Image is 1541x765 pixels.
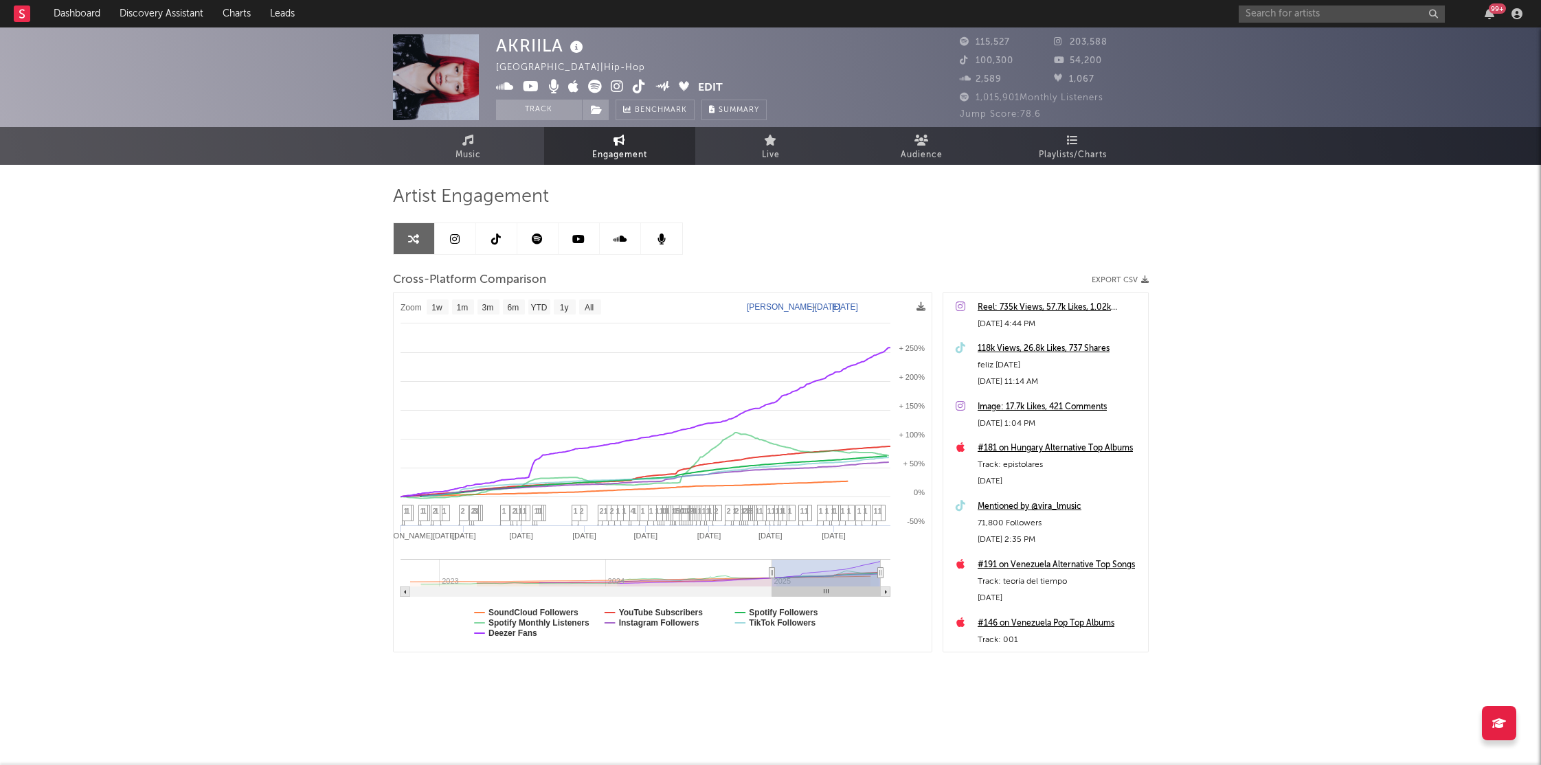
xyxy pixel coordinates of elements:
span: 4 [631,507,635,515]
a: Music [393,127,544,165]
button: 99+ [1485,8,1494,19]
div: AKRIILA [496,34,587,57]
a: Reel: 735k Views, 57.7k Likes, 1.02k Comments [978,299,1141,316]
span: 1 [805,507,809,515]
span: 1 [788,507,792,515]
span: 1,067 [1054,75,1094,84]
span: Music [455,147,481,163]
span: 1 [878,507,882,515]
span: 1 [733,507,737,515]
text: TikTok Followers [749,618,816,628]
span: 1 [604,507,608,515]
div: [DATE] 2:35 PM [978,532,1141,548]
span: 1 [857,507,862,515]
a: Image: 17.7k Likes, 421 Comments [978,399,1141,415]
span: Cross-Platform Comparison [393,272,546,288]
span: 1 [535,507,539,515]
span: 1 [776,507,780,515]
text: SoundCloud Followers [488,608,578,617]
div: [DATE] [978,473,1141,490]
div: [DATE] 4:44 PM [978,316,1141,332]
span: 54,200 [1054,56,1102,65]
button: Edit [698,80,723,97]
span: 203,588 [1054,38,1107,47]
span: 2 [461,507,465,515]
text: 1w [431,303,442,312]
span: Jump Score: 78.6 [960,110,1041,119]
span: 1 [772,507,776,515]
span: 1 [442,507,447,515]
span: Live [762,147,780,163]
a: #146 on Venezuela Pop Top Albums [978,615,1141,632]
span: 1 [825,507,829,515]
text: Spotify Followers [749,608,818,617]
span: 2 [715,507,719,515]
text: [DATE] [822,532,846,540]
text: -50% [907,517,925,525]
a: 118k Views, 26.8k Likes, 737 Shares [978,341,1141,357]
div: [DATE] 1:04 PM [978,415,1141,432]
div: 99 + [1489,3,1506,14]
text: → [809,302,818,312]
text: Instagram Followers [618,618,699,628]
span: 1 [706,507,710,515]
span: 2 [727,507,731,515]
button: Track [496,100,582,120]
span: 1 [404,507,408,515]
a: #191 on Venezuela Alternative Top Songs [978,557,1141,573]
span: 1 [756,507,760,515]
span: 2 [610,507,614,515]
div: [DATE] 11:14 AM [978,374,1141,390]
text: 1y [559,303,568,312]
text: [DATE] [633,532,657,540]
span: 1 [641,507,645,515]
a: Mentioned by @vira_lmusic [978,499,1141,515]
span: 2 [471,507,475,515]
a: #181 on Hungary Alternative Top Albums [978,440,1141,457]
text: Zoom [401,303,422,312]
a: Live [695,127,846,165]
span: 1 [672,507,676,515]
span: 1,015,901 Monthly Listeners [960,93,1103,102]
span: 1 [649,507,653,515]
span: 1 [847,507,851,515]
span: 2 [600,507,604,515]
div: feliz [DATE] [978,357,1141,374]
a: Playlists/Charts [998,127,1149,165]
span: 1 [841,507,845,515]
span: Benchmark [635,102,687,119]
span: 1 [819,507,823,515]
span: 1 [655,507,660,515]
button: Export CSV [1092,276,1149,284]
text: [DATE] [572,532,596,540]
span: 2 [513,507,517,515]
div: Track: teoría del tiempo [978,573,1141,590]
span: 1 [767,507,772,515]
text: YTD [530,303,547,312]
text: + 50% [903,459,925,468]
text: YouTube Subscribers [618,608,703,617]
button: Summary [701,100,767,120]
text: [DATE] [832,302,858,312]
span: 1 [523,507,527,515]
span: 115,527 [960,38,1010,47]
span: 2 [580,507,584,515]
text: Spotify Monthly Listeners [488,618,589,628]
span: 1 [864,507,868,515]
text: 6m [507,303,519,312]
div: [GEOGRAPHIC_DATA] | Hip-Hop [496,60,677,76]
span: 1 [574,507,578,515]
span: 1 [759,507,763,515]
span: 1 [780,507,784,515]
a: Benchmark [616,100,695,120]
span: 1 [831,507,835,515]
text: + 100% [899,431,925,439]
span: 1 [660,507,664,515]
div: [DATE] [978,590,1141,606]
span: 1 [698,507,702,515]
span: 1 [502,507,506,515]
